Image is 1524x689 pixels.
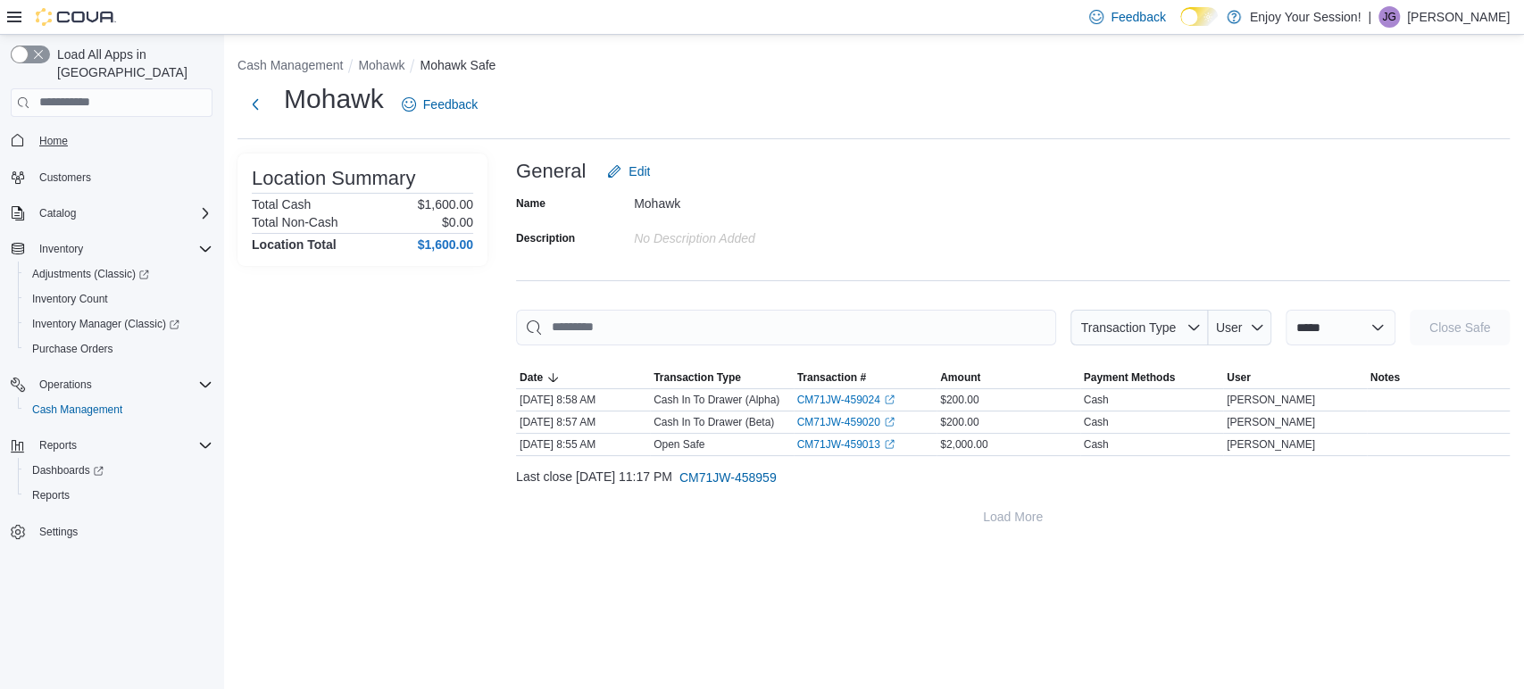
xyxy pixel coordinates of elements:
[516,499,1510,535] button: Load More
[39,525,78,539] span: Settings
[25,263,212,285] span: Adjustments (Classic)
[4,128,220,154] button: Home
[32,435,84,456] button: Reports
[654,370,741,385] span: Transaction Type
[32,521,85,543] a: Settings
[1208,310,1271,345] button: User
[418,197,473,212] p: $1,600.00
[634,189,873,211] div: Mohawk
[1410,310,1510,345] button: Close Safe
[937,367,1080,388] button: Amount
[32,238,90,260] button: Inventory
[1250,6,1362,28] p: Enjoy Your Session!
[252,215,338,229] h6: Total Non-Cash
[797,370,866,385] span: Transaction #
[516,196,545,211] label: Name
[1227,415,1315,429] span: [PERSON_NAME]
[50,46,212,81] span: Load All Apps in [GEOGRAPHIC_DATA]
[32,129,212,152] span: Home
[516,434,650,455] div: [DATE] 8:55 AM
[1070,310,1208,345] button: Transaction Type
[1080,320,1176,335] span: Transaction Type
[600,154,657,189] button: Edit
[4,372,220,397] button: Operations
[32,292,108,306] span: Inventory Count
[516,231,575,245] label: Description
[32,374,99,395] button: Operations
[516,310,1056,345] input: This is a search bar. As you type, the results lower in the page will automatically filter.
[516,389,650,411] div: [DATE] 8:58 AM
[650,367,794,388] button: Transaction Type
[654,393,779,407] p: Cash In To Drawer (Alpha)
[634,224,873,245] div: No Description added
[32,238,212,260] span: Inventory
[516,161,586,182] h3: General
[884,417,895,428] svg: External link
[284,81,384,117] h1: Mohawk
[32,463,104,477] span: Dashboards
[442,215,473,229] p: $0.00
[1084,415,1109,429] div: Cash
[39,242,83,256] span: Inventory
[32,166,212,188] span: Customers
[32,403,122,417] span: Cash Management
[1180,26,1181,27] span: Dark Mode
[423,95,478,113] span: Feedback
[18,397,220,422] button: Cash Management
[32,488,70,502] span: Reports
[516,460,1510,495] div: Last close [DATE] 11:17 PM
[39,134,68,148] span: Home
[32,520,212,543] span: Settings
[252,168,415,189] h3: Location Summary
[1378,6,1400,28] div: Jason Grondin
[1382,6,1395,28] span: JG
[4,519,220,544] button: Settings
[940,370,980,385] span: Amount
[940,437,987,452] span: $2,000.00
[797,393,895,407] a: CM71JW-459024External link
[884,394,895,405] svg: External link
[25,338,121,360] a: Purchase Orders
[11,120,212,592] nav: Complex example
[794,367,937,388] button: Transaction #
[32,267,149,281] span: Adjustments (Classic)
[18,311,220,336] a: Inventory Manager (Classic)
[32,167,98,188] a: Customers
[4,201,220,226] button: Catalog
[1368,6,1371,28] p: |
[520,370,543,385] span: Date
[18,336,220,361] button: Purchase Orders
[4,237,220,261] button: Inventory
[237,58,343,72] button: Cash Management
[32,435,212,456] span: Reports
[25,399,129,420] a: Cash Management
[1216,320,1243,335] span: User
[884,439,895,450] svg: External link
[25,313,212,335] span: Inventory Manager (Classic)
[1084,370,1176,385] span: Payment Methods
[1370,370,1400,385] span: Notes
[25,288,212,310] span: Inventory Count
[940,393,979,407] span: $200.00
[25,338,212,360] span: Purchase Orders
[1429,319,1490,336] span: Close Safe
[237,87,273,122] button: Next
[39,438,77,452] span: Reports
[654,437,704,452] p: Open Safe
[1227,370,1251,385] span: User
[1084,437,1109,452] div: Cash
[672,460,784,495] button: CM71JW-458959
[39,206,76,220] span: Catalog
[1180,7,1218,26] input: Dark Mode
[654,415,774,429] p: Cash In To Drawer (Beta)
[1227,393,1315,407] span: [PERSON_NAME]
[1367,367,1511,388] button: Notes
[25,313,187,335] a: Inventory Manager (Classic)
[1223,367,1367,388] button: User
[32,374,212,395] span: Operations
[1080,367,1224,388] button: Payment Methods
[32,203,83,224] button: Catalog
[32,203,212,224] span: Catalog
[25,485,77,506] a: Reports
[1407,6,1510,28] p: [PERSON_NAME]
